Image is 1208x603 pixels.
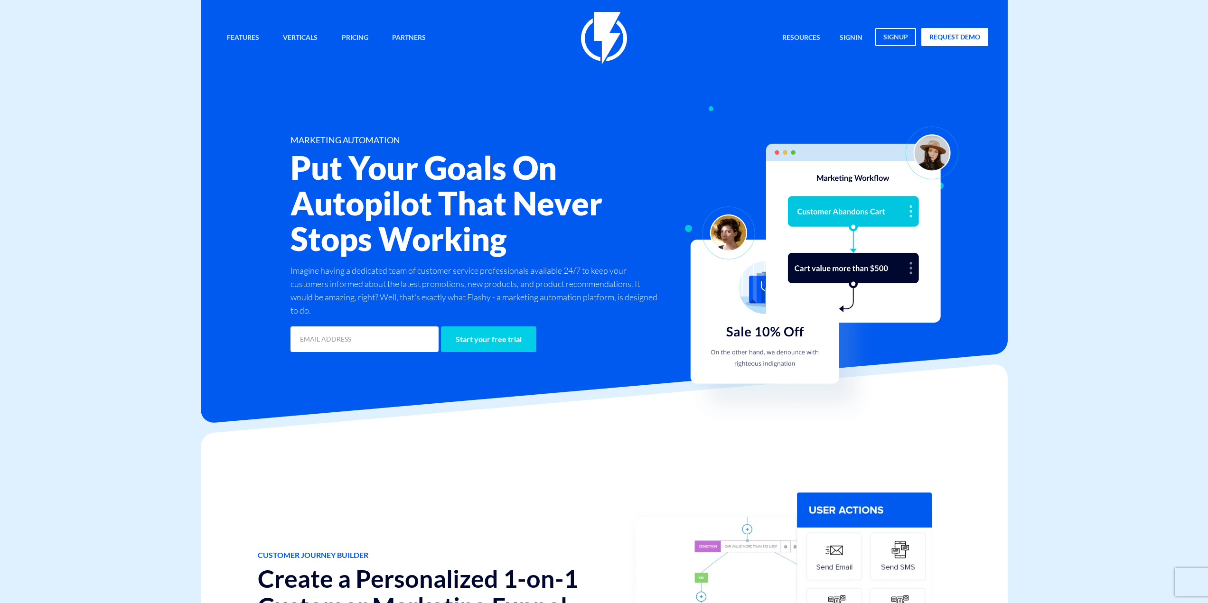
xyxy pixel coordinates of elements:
a: request demo [921,28,988,46]
h2: Put Your Goals On Autopilot That Never Stops Working [290,150,661,256]
p: Imagine having a dedicated team of customer service professionals available 24/7 to keep your cus... [290,264,661,317]
a: signup [875,28,916,46]
a: Pricing [335,28,375,48]
h1: MARKETING AUTOMATION [290,136,661,145]
a: Features [220,28,266,48]
input: EMAIL ADDRESS [290,326,439,352]
a: Partners [385,28,433,48]
span: Customer Journey Builder [258,550,597,561]
a: signin [833,28,870,48]
a: Verticals [276,28,325,48]
input: Start your free trial [441,326,536,352]
a: Resources [775,28,827,48]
